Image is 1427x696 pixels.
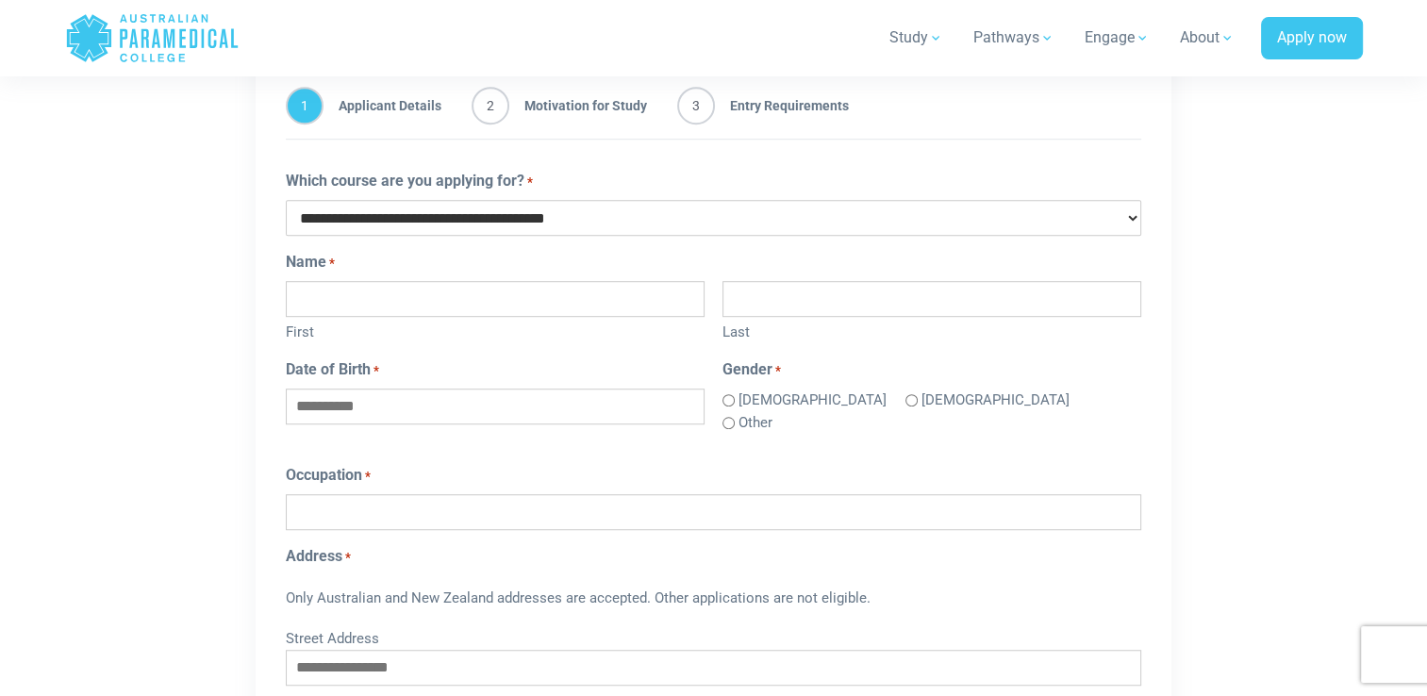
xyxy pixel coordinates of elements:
div: Only Australian and New Zealand addresses are accepted. Other applications are not eligible. [286,575,1141,624]
legend: Gender [722,358,1141,381]
a: Australian Paramedical College [65,8,240,69]
a: Apply now [1261,17,1363,60]
a: Study [878,11,954,64]
label: Date of Birth [286,358,379,381]
span: 1 [286,87,324,124]
label: Last [722,317,1141,343]
span: 2 [472,87,509,124]
a: About [1169,11,1246,64]
span: 3 [677,87,715,124]
label: [DEMOGRAPHIC_DATA] [921,389,1070,411]
label: Which course are you applying for? [286,170,533,192]
span: Motivation for Study [509,87,647,124]
span: Entry Requirements [715,87,849,124]
label: [DEMOGRAPHIC_DATA] [738,389,887,411]
label: Other [738,412,772,434]
span: Applicant Details [324,87,441,124]
legend: Address [286,545,1141,568]
label: Street Address [286,623,1141,650]
legend: Name [286,251,1141,273]
label: Occupation [286,464,371,487]
a: Engage [1073,11,1161,64]
a: Pathways [962,11,1066,64]
label: First [286,317,705,343]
